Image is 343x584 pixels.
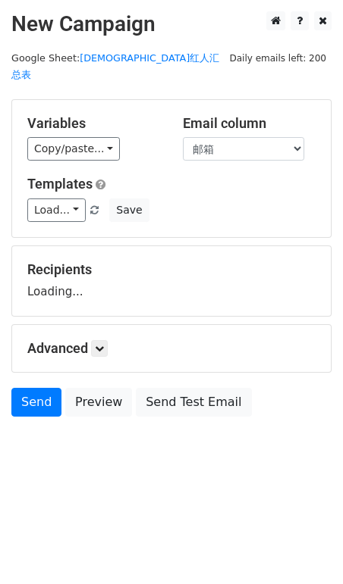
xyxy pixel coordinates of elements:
[224,50,332,67] span: Daily emails left: 200
[65,388,132,417] a: Preview
[27,261,316,301] div: Loading...
[183,115,316,132] h5: Email column
[27,261,316,278] h5: Recipients
[11,388,61,417] a: Send
[11,52,219,81] small: Google Sheet:
[27,340,316,357] h5: Advanced
[136,388,251,417] a: Send Test Email
[109,198,149,222] button: Save
[224,52,332,64] a: Daily emails left: 200
[27,115,160,132] h5: Variables
[11,52,219,81] a: [DEMOGRAPHIC_DATA]红人汇总表
[27,176,93,192] a: Templates
[11,11,332,37] h2: New Campaign
[27,198,86,222] a: Load...
[27,137,120,161] a: Copy/paste...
